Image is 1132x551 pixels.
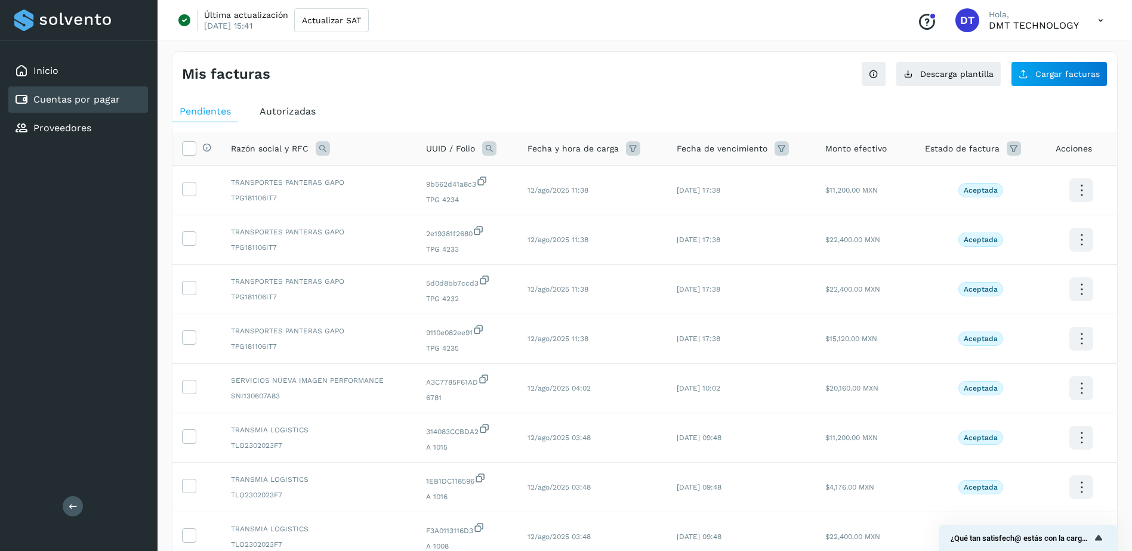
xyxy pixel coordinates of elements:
[964,285,998,293] p: Aceptada
[231,193,407,203] span: TPG181106IT7
[231,425,407,435] span: TRANSMIA LOGISTICS
[825,236,880,244] span: $22,400.00 MXN
[426,194,508,205] span: TPG 4234
[231,143,309,155] span: Razón social y RFC
[426,324,508,338] span: 9110e082ee91
[426,143,475,155] span: UUID / Folio
[528,143,619,155] span: Fecha y hora de carga
[951,534,1091,543] span: ¿Qué tan satisfech@ estás con la carga de tus facturas?
[180,106,231,117] span: Pendientes
[204,20,252,31] p: [DATE] 15:41
[426,522,508,536] span: F3A0113116D3
[33,122,91,134] a: Proveedores
[33,94,120,105] a: Cuentas por pagar
[426,274,508,289] span: 5d0d8bb7ccd3
[677,434,721,442] span: [DATE] 09:48
[231,539,407,550] span: TLO2302023F7
[426,392,508,403] span: 6781
[528,533,591,541] span: 12/ago/2025 03:48
[677,533,721,541] span: [DATE] 09:48
[528,285,588,293] span: 12/ago/2025 11:38
[964,384,998,392] p: Aceptada
[231,227,407,237] span: TRANSPORTES PANTERAS GAPO
[231,490,407,500] span: TLO2302023F7
[677,236,720,244] span: [DATE] 17:38
[825,335,877,343] span: $15,120.00 MXN
[964,434,998,442] p: Aceptada
[231,440,407,451] span: TLO2302023F7
[1035,70,1100,78] span: Cargar facturas
[33,65,58,76] a: Inicio
[677,143,767,155] span: Fecha de vencimiento
[825,143,887,155] span: Monto efectivo
[426,472,508,487] span: 1EB1DC118596
[294,8,369,32] button: Actualizar SAT
[528,434,591,442] span: 12/ago/2025 03:48
[426,491,508,502] span: A 1016
[677,285,720,293] span: [DATE] 17:38
[825,434,878,442] span: $11,200.00 MXN
[964,186,998,194] p: Aceptada
[426,423,508,437] span: 314083CCBDA2
[677,335,720,343] span: [DATE] 17:38
[231,524,407,534] span: TRANSMIA LOGISTICS
[231,292,407,302] span: TPG181106IT7
[231,474,407,485] span: TRANSMIA LOGISTICS
[8,58,148,84] div: Inicio
[951,531,1106,545] button: Mostrar encuesta - ¿Qué tan satisfech@ estás con la carga de tus facturas?
[426,225,508,239] span: 2e19381f2680
[426,175,508,190] span: 9b562d41a8c3
[528,186,588,194] span: 12/ago/2025 11:38
[677,186,720,194] span: [DATE] 17:38
[528,384,591,392] span: 12/ago/2025 04:02
[231,326,407,336] span: TRANSPORTES PANTERAS GAPO
[925,143,1000,155] span: Estado de factura
[8,115,148,141] div: Proveedores
[989,20,1079,31] p: DMT TECHNOLOGY
[528,236,588,244] span: 12/ago/2025 11:38
[231,242,407,253] span: TPG181106IT7
[825,285,880,293] span: $22,400.00 MXN
[426,442,508,453] span: A 1015
[964,483,998,491] p: Aceptada
[1056,143,1092,155] span: Acciones
[182,66,270,83] h4: Mis facturas
[677,384,720,392] span: [DATE] 10:02
[8,86,148,113] div: Cuentas por pagar
[677,483,721,491] span: [DATE] 09:48
[528,335,588,343] span: 12/ago/2025 11:38
[964,335,998,343] p: Aceptada
[528,483,591,491] span: 12/ago/2025 03:48
[231,341,407,352] span: TPG181106IT7
[825,186,878,194] span: $11,200.00 MXN
[964,236,998,244] p: Aceptada
[260,106,316,117] span: Autorizadas
[825,384,878,392] span: $20,160.00 MXN
[231,375,407,386] span: SERVICIOS NUEVA IMAGEN PERFORMANCE
[989,10,1079,20] p: Hola,
[920,70,994,78] span: Descarga plantilla
[896,61,1001,86] button: Descarga plantilla
[426,293,508,304] span: TPG 4232
[302,16,361,24] span: Actualizar SAT
[825,483,874,491] span: $4,176.00 MXN
[204,10,288,20] p: Última actualización
[825,533,880,541] span: $22,400.00 MXN
[426,244,508,255] span: TPG 4233
[1011,61,1108,86] button: Cargar facturas
[231,391,407,401] span: SNI130607A83
[426,373,508,388] span: A3C7785F61AD
[231,276,407,287] span: TRANSPORTES PANTERAS GAPO
[426,343,508,354] span: TPG 4235
[231,177,407,188] span: TRANSPORTES PANTERAS GAPO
